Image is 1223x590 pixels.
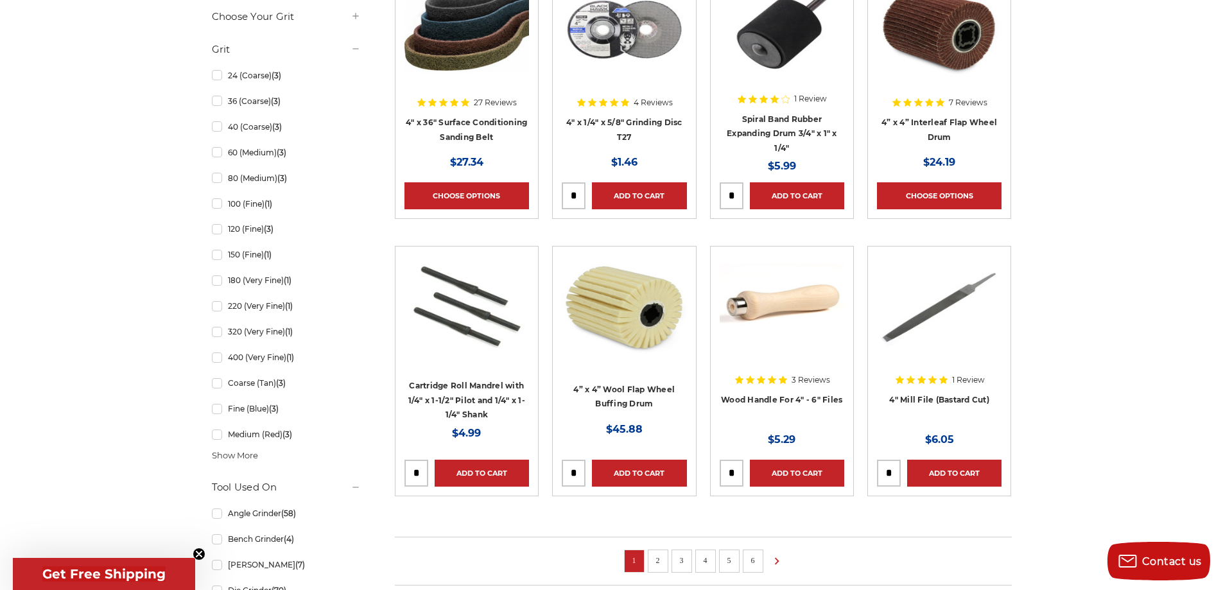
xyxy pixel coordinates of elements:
[611,156,638,168] span: $1.46
[277,173,287,183] span: (3)
[675,553,688,568] a: 3
[212,42,361,57] h5: Grit
[212,9,361,24] h5: Choose Your Grit
[606,423,643,435] span: $45.88
[699,553,712,568] a: 4
[264,224,273,234] span: (3)
[212,372,361,394] a: Coarse (Tan)
[1142,555,1202,568] span: Contact us
[212,320,361,343] a: 320 (Very Fine)
[212,64,361,87] a: 24 (Coarse)
[877,182,1002,209] a: Choose Options
[272,122,282,132] span: (3)
[42,566,166,582] span: Get Free Shipping
[212,502,361,525] a: Angle Grinder
[404,182,529,209] a: Choose Options
[272,71,281,80] span: (3)
[212,90,361,112] a: 36 (Coarse)
[907,460,1002,487] a: Add to Cart
[404,256,529,358] img: Cartridge rolls mandrel
[284,534,294,544] span: (4)
[212,397,361,420] a: Fine (Blue)
[1107,542,1210,580] button: Contact us
[212,167,361,189] a: 80 (Medium)
[277,148,286,157] span: (3)
[282,429,292,439] span: (3)
[212,218,361,240] a: 120 (Fine)
[193,548,205,560] button: Close teaser
[652,553,664,568] a: 2
[562,256,686,358] img: 4 inch buffing and polishing drum
[13,558,195,590] div: Get Free ShippingClose teaser
[269,404,279,413] span: (3)
[212,449,258,462] span: Show More
[212,528,361,550] a: Bench Grinder
[452,427,481,439] span: $4.99
[276,378,286,388] span: (3)
[212,346,361,369] a: 400 (Very Fine)
[592,460,686,487] a: Add to Cart
[592,182,686,209] a: Add to Cart
[286,352,294,362] span: (1)
[284,275,291,285] span: (1)
[264,250,272,259] span: (1)
[747,553,759,568] a: 6
[212,553,361,576] a: [PERSON_NAME]
[212,269,361,291] a: 180 (Very Fine)
[212,193,361,215] a: 100 (Fine)
[435,460,529,487] a: Add to Cart
[212,243,361,266] a: 150 (Fine)
[877,256,1002,420] a: 4" Mill File Bastard Cut
[404,256,529,420] a: Cartridge rolls mandrel
[212,116,361,138] a: 40 (Coarse)
[212,423,361,446] a: Medium (Red)
[285,327,293,336] span: (1)
[720,256,844,358] img: File Handle
[727,114,837,153] a: Spiral Band Rubber Expanding Drum 3/4" x 1" x 1/4"
[212,480,361,495] h5: Tool Used On
[271,96,281,106] span: (3)
[212,295,361,317] a: 220 (Very Fine)
[265,199,272,209] span: (1)
[723,553,736,568] a: 5
[877,256,1002,358] img: 4" Mill File Bastard Cut
[562,256,686,420] a: 4 inch buffing and polishing drum
[628,553,641,568] a: 1
[212,141,361,164] a: 60 (Medium)
[281,508,296,518] span: (58)
[285,301,293,311] span: (1)
[450,156,483,168] span: $27.34
[720,256,844,420] a: File Handle
[923,156,955,168] span: $24.19
[768,433,795,446] span: $5.29
[925,433,954,446] span: $6.05
[768,160,796,172] span: $5.99
[750,182,844,209] a: Add to Cart
[295,560,305,569] span: (7)
[750,460,844,487] a: Add to Cart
